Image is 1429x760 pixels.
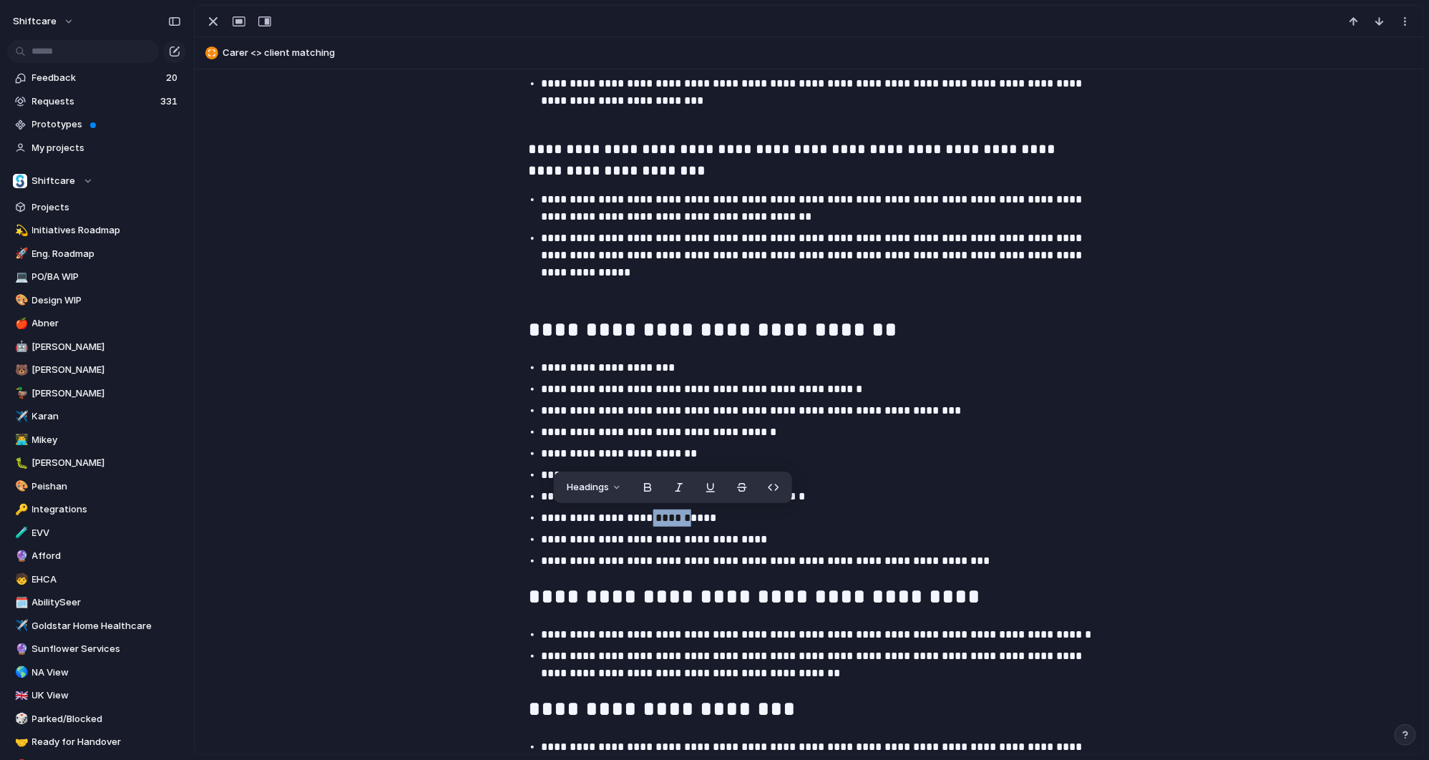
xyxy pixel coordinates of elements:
a: Feedback20 [7,67,186,89]
div: 🔮 [15,548,25,565]
a: 🎲Parked/Blocked [7,708,186,730]
span: Afford [32,549,181,563]
button: 🔑 [13,502,27,517]
div: ✈️ [15,618,25,634]
span: Eng. Roadmap [32,247,181,261]
div: 🔑 [15,502,25,518]
button: 🦆 [13,386,27,401]
a: 👨‍💻Mikey [7,429,186,451]
a: 🚀Eng. Roadmap [7,243,186,265]
span: Projects [32,200,181,215]
div: 🗓️ [15,595,25,611]
button: 🤖 [13,340,27,354]
button: shiftcare [6,10,82,33]
a: 🌎NA View [7,662,186,683]
a: 🤝Ready for Handover [7,731,186,753]
span: [PERSON_NAME] [32,340,181,354]
span: Feedback [32,71,162,85]
span: Goldstar Home Healthcare [32,619,181,633]
span: Ready for Handover [32,735,181,749]
span: PO/BA WIP [32,270,181,284]
a: 🔮Afford [7,545,186,567]
span: NA View [32,666,181,680]
a: 🐻[PERSON_NAME] [7,359,186,381]
div: 🚀 [15,245,25,262]
a: 🇬🇧UK View [7,685,186,706]
button: Shiftcare [7,170,186,192]
span: My projects [32,141,181,155]
div: 🍎Abner [7,313,186,334]
div: 💻PO/BA WIP [7,266,186,288]
span: UK View [32,688,181,703]
div: 🐛 [15,455,25,472]
a: 🔮Sunflower Services [7,638,186,660]
span: Sunflower Services [32,642,181,656]
span: AbilitySeer [32,595,181,610]
div: 💻 [15,269,25,286]
a: 🤖[PERSON_NAME] [7,336,186,358]
a: Prototypes [7,114,186,135]
span: Karan [32,409,181,424]
div: 🎲 [15,711,25,727]
span: Initiatives Roadmap [32,223,181,238]
button: 💻 [13,270,27,284]
div: 🤝 [15,734,25,751]
span: EVV [32,526,181,540]
span: Abner [32,316,181,331]
span: 20 [166,71,180,85]
button: 🐛 [13,456,27,470]
a: 🦆[PERSON_NAME] [7,383,186,404]
span: [PERSON_NAME] [32,363,181,377]
button: 🤝 [13,735,27,749]
a: Projects [7,197,186,218]
div: 🎨 [15,292,25,308]
button: Carer <> client matching [201,42,1417,64]
a: 🧒EHCA [7,569,186,590]
button: 🎨 [13,479,27,494]
div: 🔮 [15,641,25,658]
button: 🐻 [13,363,27,377]
button: ✈️ [13,409,27,424]
div: 🦆 [15,385,25,401]
div: 🍎 [15,316,25,332]
div: 🐻 [15,362,25,379]
span: Parked/Blocked [32,712,181,726]
a: My projects [7,137,186,159]
span: [PERSON_NAME] [32,456,181,470]
span: Mikey [32,433,181,447]
a: 🗓️AbilitySeer [7,592,186,613]
span: Carer <> client matching [223,46,1417,60]
div: 🧒 [15,571,25,588]
button: 🗓️ [13,595,27,610]
span: Integrations [32,502,181,517]
a: 🧪EVV [7,522,186,544]
span: 331 [160,94,180,109]
div: 🇬🇧 [15,688,25,704]
div: 🎨 [15,478,25,495]
button: 🧒 [13,573,27,587]
a: 🎨Peishan [7,476,186,497]
div: 🌎 [15,664,25,681]
button: 🧪 [13,526,27,540]
span: Peishan [32,479,181,494]
a: ✈️Karan [7,406,186,427]
span: [PERSON_NAME] [32,386,181,401]
a: 🔑Integrations [7,499,186,520]
div: 💫 [15,223,25,239]
span: Design WIP [32,293,181,308]
button: 🎨 [13,293,27,308]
